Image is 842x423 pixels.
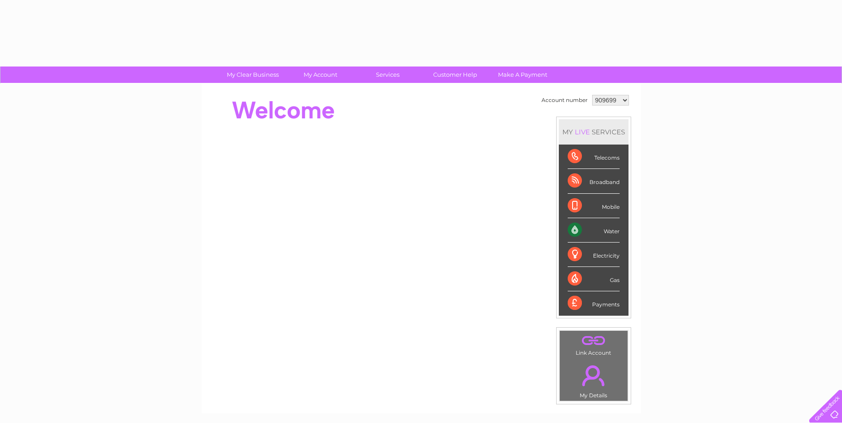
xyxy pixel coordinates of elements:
div: MY SERVICES [559,119,629,145]
div: Payments [568,291,620,315]
a: . [562,360,625,391]
div: Electricity [568,243,620,267]
a: My Clear Business [216,67,289,83]
td: Account number [539,93,590,108]
td: Link Account [559,330,628,358]
div: Gas [568,267,620,291]
a: . [562,333,625,349]
div: Water [568,218,620,243]
a: Services [351,67,424,83]
div: LIVE [573,128,592,136]
a: Make A Payment [486,67,559,83]
td: My Details [559,358,628,401]
a: Customer Help [419,67,492,83]
div: Mobile [568,194,620,218]
div: Broadband [568,169,620,193]
a: My Account [284,67,357,83]
div: Telecoms [568,145,620,169]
